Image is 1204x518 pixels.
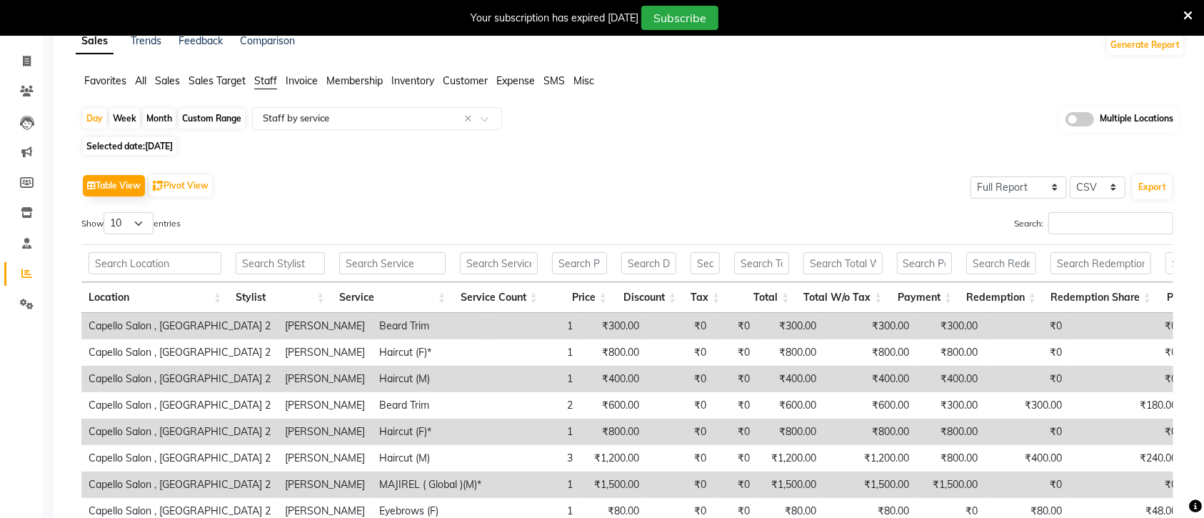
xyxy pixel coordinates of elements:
[189,74,246,87] span: Sales Target
[916,339,985,366] td: ₹800.00
[332,282,453,313] th: Service: activate to sort column ascending
[326,74,383,87] span: Membership
[372,445,488,472] td: Haircut (M)
[545,282,614,313] th: Price: activate to sort column ascending
[488,445,580,472] td: 3
[757,366,823,392] td: ₹400.00
[339,252,446,274] input: Search Service
[1100,112,1173,126] span: Multiple Locations
[81,419,278,445] td: Capello Salon , [GEOGRAPHIC_DATA] 2
[1069,392,1184,419] td: ₹180.00
[713,313,757,339] td: ₹0
[1014,212,1173,234] label: Search:
[278,472,372,498] td: [PERSON_NAME]
[713,419,757,445] td: ₹0
[757,313,823,339] td: ₹300.00
[890,282,959,313] th: Payment: activate to sort column ascending
[985,339,1069,366] td: ₹0
[713,366,757,392] td: ₹0
[1050,252,1151,274] input: Search Redemption Share
[734,252,789,274] input: Search Total
[236,252,324,274] input: Search Stylist
[179,109,245,129] div: Custom Range
[580,366,646,392] td: ₹400.00
[240,34,295,47] a: Comparison
[89,252,221,274] input: Search Location
[1069,419,1184,445] td: ₹0
[278,419,372,445] td: [PERSON_NAME]
[1069,472,1184,498] td: ₹0
[573,74,594,87] span: Misc
[278,392,372,419] td: [PERSON_NAME]
[757,445,823,472] td: ₹1,200.00
[81,212,181,234] label: Show entries
[823,419,916,445] td: ₹800.00
[823,472,916,498] td: ₹1,500.00
[149,175,212,196] button: Pivot View
[488,339,580,366] td: 1
[471,11,638,26] div: Your subscription has expired [DATE]
[143,109,176,129] div: Month
[488,392,580,419] td: 2
[81,472,278,498] td: Capello Salon , [GEOGRAPHIC_DATA] 2
[229,282,331,313] th: Stylist: activate to sort column ascending
[713,445,757,472] td: ₹0
[916,366,985,392] td: ₹400.00
[580,392,646,419] td: ₹600.00
[488,419,580,445] td: 1
[145,141,173,151] span: [DATE]
[372,472,488,498] td: MAJIREL ( Global )(M)*
[278,339,372,366] td: [PERSON_NAME]
[372,392,488,419] td: Beard Trim
[713,339,757,366] td: ₹0
[823,313,916,339] td: ₹300.00
[464,111,476,126] span: Clear all
[646,366,713,392] td: ₹0
[81,366,278,392] td: Capello Salon , [GEOGRAPHIC_DATA] 2
[453,282,545,313] th: Service Count: activate to sort column ascending
[916,445,985,472] td: ₹800.00
[646,419,713,445] td: ₹0
[1107,35,1183,55] button: Generate Report
[641,6,718,30] button: Subscribe
[254,74,277,87] span: Staff
[916,313,985,339] td: ₹300.00
[621,252,676,274] input: Search Discount
[985,445,1069,472] td: ₹400.00
[1043,282,1158,313] th: Redemption Share: activate to sort column ascending
[391,74,434,87] span: Inventory
[104,212,154,234] select: Showentries
[916,419,985,445] td: ₹800.00
[1069,445,1184,472] td: ₹240.00
[83,109,106,129] div: Day
[278,366,372,392] td: [PERSON_NAME]
[1048,212,1173,234] input: Search:
[916,472,985,498] td: ₹1,500.00
[959,282,1043,313] th: Redemption: activate to sort column ascending
[372,419,488,445] td: Haircut (F)*
[691,252,720,274] input: Search Tax
[683,282,727,313] th: Tax: activate to sort column ascending
[76,29,114,54] a: Sales
[823,445,916,472] td: ₹1,200.00
[443,74,488,87] span: Customer
[985,419,1069,445] td: ₹0
[135,74,146,87] span: All
[131,34,161,47] a: Trends
[84,74,126,87] span: Favorites
[580,472,646,498] td: ₹1,500.00
[153,181,164,191] img: pivot.png
[646,472,713,498] td: ₹0
[488,472,580,498] td: 1
[83,175,145,196] button: Table View
[757,419,823,445] td: ₹800.00
[460,252,538,274] input: Search Service Count
[646,313,713,339] td: ₹0
[646,392,713,419] td: ₹0
[488,313,580,339] td: 1
[1069,313,1184,339] td: ₹0
[713,392,757,419] td: ₹0
[614,282,683,313] th: Discount: activate to sort column ascending
[803,252,882,274] input: Search Total W/o Tax
[713,472,757,498] td: ₹0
